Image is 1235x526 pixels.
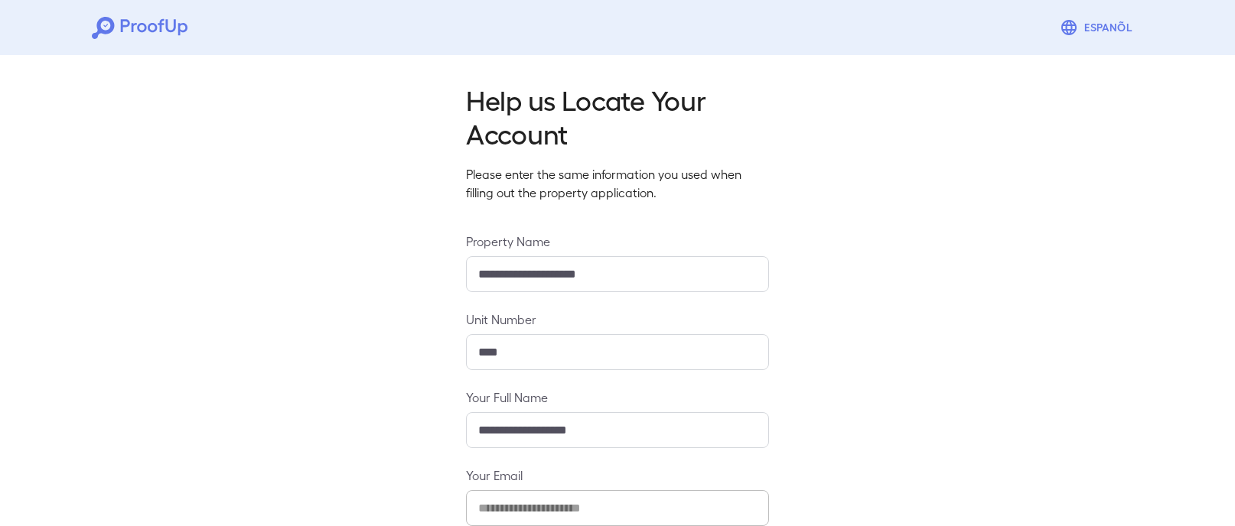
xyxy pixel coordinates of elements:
label: Unit Number [466,310,769,328]
label: Property Name [466,232,769,250]
label: Your Email [466,466,769,484]
button: Espanõl [1054,12,1143,43]
p: Please enter the same information you used when filling out the property application. [466,165,769,202]
label: Your Full Name [466,388,769,406]
h2: Help us Locate Your Account [466,83,769,150]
